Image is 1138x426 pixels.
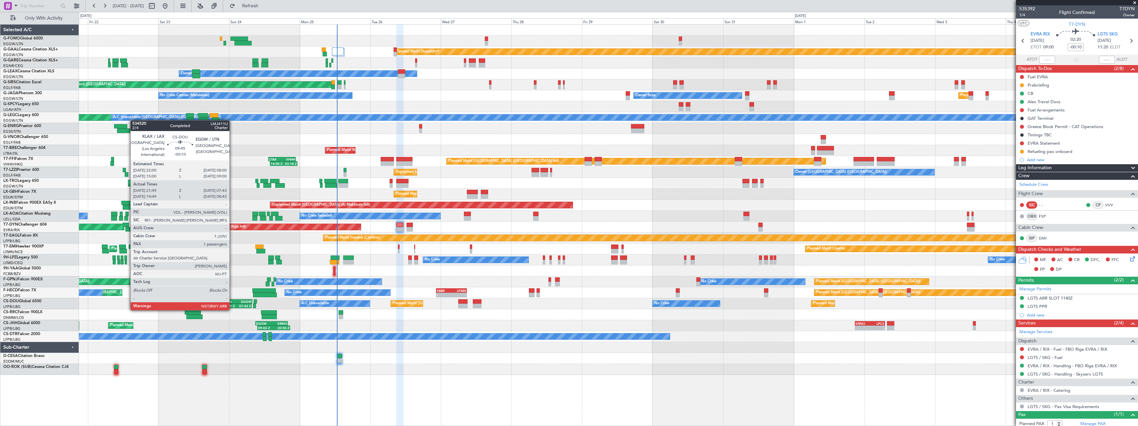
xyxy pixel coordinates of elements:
[1070,36,1081,43] span: 02:20
[3,85,21,90] a: EGLF/FAB
[1040,266,1045,273] span: FP
[870,326,885,330] div: -
[181,69,192,79] div: Owner
[3,168,39,172] a: T7-LZZIPraetor 600
[3,332,40,336] a: CS-DTRFalcon 2000
[1018,65,1052,73] span: Dispatch To-Dos
[448,156,559,166] div: Planned Maint [GEOGRAPHIC_DATA] ([GEOGRAPHIC_DATA] Intl)
[3,63,23,68] a: EGNR/CEG
[3,321,18,325] span: CS-JHH
[1028,149,1072,154] div: Refueling pax onboard
[396,167,505,177] div: Unplanned Maint [GEOGRAPHIC_DATA] ([GEOGRAPHIC_DATA])
[1105,202,1120,208] a: VVV
[1098,31,1118,38] span: LGTS SKG
[701,277,717,287] div: No Crew
[816,288,920,298] div: Planned Maint [GEOGRAPHIC_DATA] ([GEOGRAPHIC_DATA])
[3,168,17,172] span: T7-LZZI
[3,47,19,51] span: G-GAAL
[17,16,70,21] span: Only With Activity
[3,332,18,336] span: CS-DTR
[3,365,32,369] span: OO-ROK (SUB)
[3,80,41,84] a: G-SIRSCitation Excel
[1116,56,1127,63] span: ALDT
[794,18,864,24] div: Mon 1
[3,151,18,156] a: LTBA/ISL
[452,293,466,297] div: -
[3,201,16,205] span: LX-INB
[3,107,21,112] a: LGAV/ATH
[226,1,266,11] button: Refresh
[1031,44,1042,51] span: ETOT
[3,245,44,248] a: T7-EMIHawker 900XP
[1091,257,1101,263] span: DFC,
[1019,329,1052,335] a: Manage Services
[3,304,21,309] a: LFPB/LBG
[130,178,234,188] div: Planned Maint [GEOGRAPHIC_DATA] ([GEOGRAPHIC_DATA])
[236,4,264,8] span: Refresh
[1027,157,1135,163] div: Add new
[3,96,23,101] a: EGGW/LTN
[113,3,144,9] span: [DATE] - [DATE]
[3,315,24,320] a: DNMM/LOS
[816,277,920,287] div: Planned Maint [GEOGRAPHIC_DATA] ([GEOGRAPHIC_DATA])
[1039,56,1055,64] input: --:--
[3,36,43,40] a: G-FOMOGlobal 6000
[795,13,806,19] div: [DATE]
[1039,213,1054,219] a: FSP
[3,190,36,194] a: LX-GBHFalcon 7X
[3,157,33,161] a: T7-FFIFalcon 7X
[3,282,21,287] a: LFPB/LBG
[3,140,21,145] a: EGLF/FAB
[3,190,18,194] span: LX-GBH
[3,277,43,281] a: F-GPNJFalcon 900EX
[1018,164,1052,172] span: Leg Information
[960,91,1065,101] div: Planned Maint [GEOGRAPHIC_DATA] ([GEOGRAPHIC_DATA])
[1018,20,1029,26] button: UTC
[3,266,18,270] span: 9H-YAA
[3,354,44,358] a: D-CESACitation Bravo
[990,255,1005,265] div: No Crew
[238,300,252,304] div: EGGW
[67,288,171,298] div: Planned Maint [GEOGRAPHIC_DATA] ([GEOGRAPHIC_DATA])
[3,118,23,123] a: EGGW/LTN
[3,206,23,211] a: EDLW/DTM
[111,244,150,254] div: Planned Maint Chester
[1057,257,1063,263] span: AC
[3,102,39,106] a: G-SPCYLegacy 650
[201,222,246,232] div: AOG Maint Riga (Riga Intl)
[3,321,40,325] a: CS-JHHGlobal 6000
[284,162,297,166] div: 23:18 Z
[256,321,272,325] div: EGGW
[1018,246,1081,253] span: Dispatch Checks and Weather
[3,195,23,200] a: EDLW/DTM
[3,310,42,314] a: CS-RRCFalcon 900LX
[3,157,15,161] span: T7-FFI
[441,18,511,24] div: Wed 27
[3,36,20,40] span: G-FOMO
[3,337,21,342] a: LFPB/LBG
[1098,44,1108,51] span: 11:20
[1026,213,1037,220] div: OBX
[1018,277,1034,284] span: Permits
[3,52,23,57] a: EGGW/LTN
[370,18,441,24] div: Tue 26
[3,146,17,150] span: T7-BRE
[1043,44,1054,51] span: 09:00
[393,299,497,309] div: Planned Maint [GEOGRAPHIC_DATA] ([GEOGRAPHIC_DATA])
[3,74,23,79] a: EGGW/LTN
[3,234,38,238] a: T7-EAGLFalcon 8X
[1028,115,1053,121] div: GAT Terminal
[3,102,18,106] span: G-SPCY
[282,157,295,161] div: VHHH
[272,321,287,325] div: KRNO
[3,69,54,73] a: G-LEAXCessna Citation XLS
[1114,65,1124,72] span: (2/8)
[3,124,19,128] span: G-ENRG
[813,299,917,309] div: Planned Maint [GEOGRAPHIC_DATA] ([GEOGRAPHIC_DATA])
[272,200,370,210] div: Unplanned Maint [GEOGRAPHIC_DATA] (Al Maktoum Intl)
[3,179,18,183] span: LX-TRO
[864,18,935,24] div: Tue 2
[223,304,237,308] div: 21:49 Z
[1028,304,1047,309] div: LGTS PPR
[396,47,439,57] div: Planned Maint Dusseldorf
